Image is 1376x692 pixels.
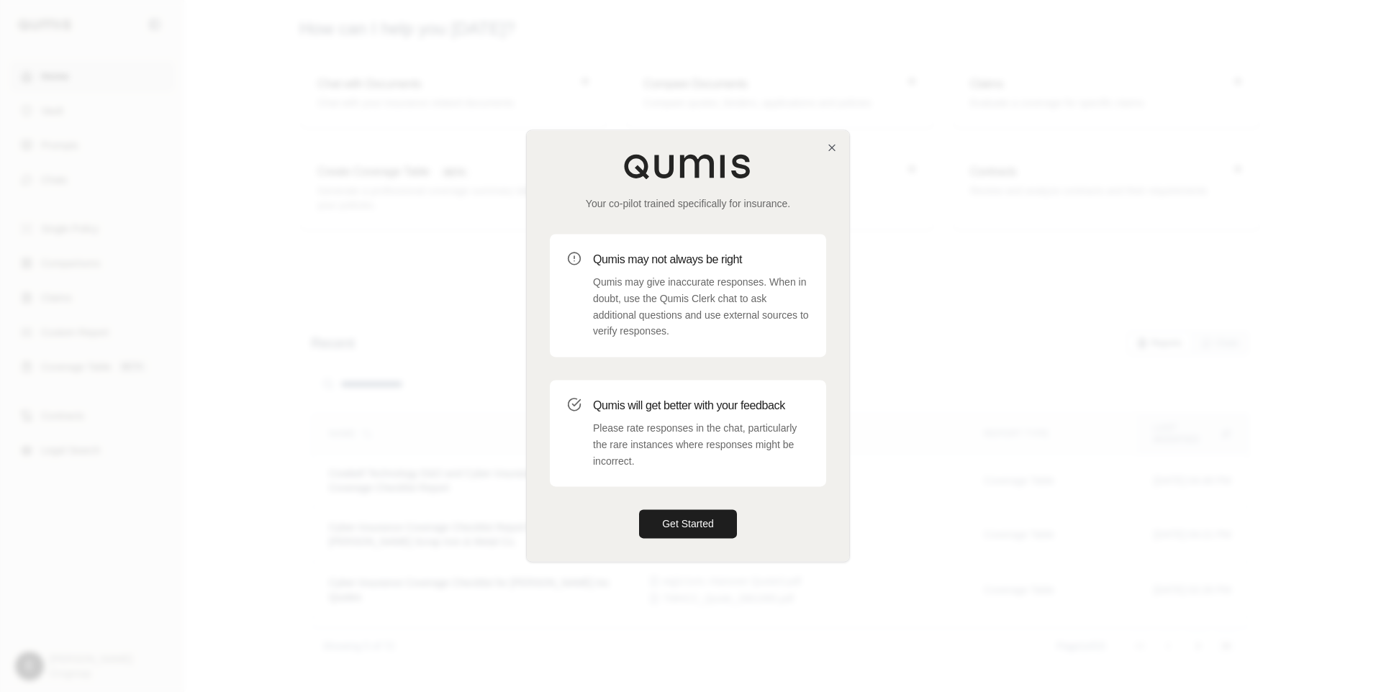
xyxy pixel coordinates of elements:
button: Get Started [639,510,737,539]
img: Qumis Logo [623,153,753,179]
p: Please rate responses in the chat, particularly the rare instances where responses might be incor... [593,420,809,469]
p: Qumis may give inaccurate responses. When in doubt, use the Qumis Clerk chat to ask additional qu... [593,274,809,340]
h3: Qumis may not always be right [593,251,809,268]
p: Your co-pilot trained specifically for insurance. [550,196,826,211]
h3: Qumis will get better with your feedback [593,397,809,414]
